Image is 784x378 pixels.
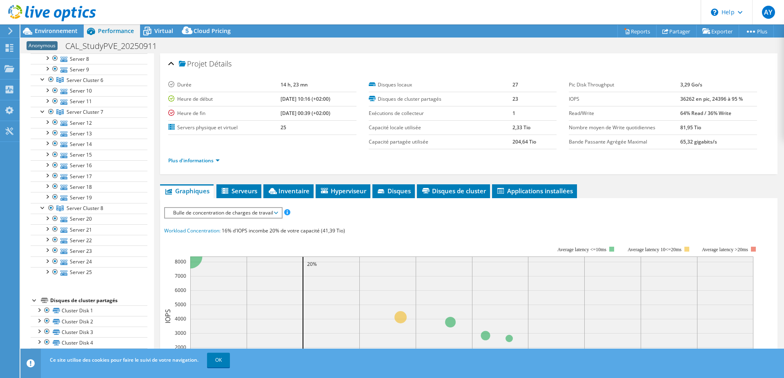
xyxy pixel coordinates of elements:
b: 81,95 Tio [680,124,701,131]
span: Environnement [35,27,78,35]
a: Server 23 [31,245,147,256]
text: IOPS [163,309,172,323]
h1: CAL_StudyPVE_20250911 [62,42,169,51]
text: 3000 [175,329,186,336]
label: Capacité partagée utilisée [369,138,512,146]
span: Server Cluster 8 [67,205,103,212]
a: Exporter [696,25,739,38]
b: 65,32 gigabits/s [680,138,717,145]
b: 2,33 Tio [512,124,530,131]
text: Average latency >20ms [702,247,748,252]
a: Reports [617,25,657,38]
label: IOPS [569,95,680,103]
a: Cluster Disk 5 [31,348,147,359]
b: 3,29 Go/s [680,81,702,88]
span: Projet [179,60,207,68]
text: 8000 [175,258,186,265]
a: Server 14 [31,139,147,149]
tspan: Average latency 10<=20ms [628,247,682,252]
label: Bande Passante Agrégée Maximal [569,138,680,146]
label: Heure de fin [168,109,280,117]
a: Server 16 [31,160,147,171]
a: Plus [739,25,774,38]
label: Disques de cluster partagés [369,95,512,103]
a: Server 18 [31,181,147,192]
a: Server 20 [31,214,147,224]
label: Capacité locale utilisée [369,124,512,132]
label: Heure de début [168,95,280,103]
text: 20% [307,261,317,267]
a: Server 11 [31,96,147,107]
a: Server 19 [31,192,147,203]
b: [DATE] 00:39 (+02:00) [281,110,330,117]
a: Server 24 [31,256,147,267]
a: Cluster Disk 2 [31,316,147,327]
span: Cloud Pricing [194,27,231,35]
span: Server Cluster 6 [67,77,103,84]
b: 204,64 Tio [512,138,536,145]
text: 7000 [175,272,186,279]
span: Workload Concentration: [164,227,220,234]
a: Partager [656,25,697,38]
span: Détails [209,59,232,69]
a: Server 21 [31,224,147,235]
label: Durée [168,81,280,89]
span: Server Cluster 7 [67,108,103,115]
a: Server 25 [31,267,147,278]
span: Disques [376,187,411,195]
b: 27 [512,81,518,88]
a: Server 17 [31,171,147,181]
b: 23 [512,95,518,102]
a: Cluster Disk 4 [31,337,147,348]
a: Cluster Disk 3 [31,327,147,337]
span: Ce site utilise des cookies pour faire le suivi de votre navigation. [50,356,198,363]
text: 5000 [175,301,186,308]
span: AY [762,6,775,19]
span: Disques de cluster [421,187,486,195]
a: Server 13 [31,128,147,139]
span: Bulle de concentration de charges de travail [169,208,277,218]
a: Server Cluster 7 [31,107,147,117]
div: Disques de cluster partagés [50,296,147,305]
tspan: Average latency <=10ms [557,247,606,252]
b: [DATE] 10:16 (+02:00) [281,95,330,102]
b: 64% Read / 36% Write [680,110,731,117]
a: Server 8 [31,53,147,64]
a: Server 15 [31,150,147,160]
label: Exécutions de collecteur [369,109,512,117]
text: 2000 [175,344,186,351]
a: Server Cluster 8 [31,203,147,214]
span: Virtual [154,27,173,35]
label: Pic Disk Throughput [569,81,680,89]
a: Server 9 [31,64,147,75]
a: Plus d'informations [168,157,220,164]
b: 25 [281,124,286,131]
a: Server 22 [31,235,147,245]
label: Read/Write [569,109,680,117]
span: Graphiques [164,187,209,195]
svg: \n [711,9,718,16]
span: Applications installées [496,187,573,195]
a: Server Cluster 6 [31,75,147,85]
a: OK [207,353,230,367]
span: Serveurs [220,187,257,195]
label: Disques locaux [369,81,512,89]
label: Servers physique et virtuel [168,124,280,132]
a: Server 10 [31,86,147,96]
span: 16% d'IOPS incombe 20% de votre capacité (41,39 Tio) [222,227,345,234]
span: Hyperviseur [320,187,366,195]
a: Server 12 [31,117,147,128]
span: Inventaire [267,187,310,195]
text: 4000 [175,315,186,322]
span: Performance [98,27,134,35]
label: Nombre moyen de Write quotidiennes [569,124,680,132]
text: 6000 [175,287,186,294]
b: 36262 en pic, 24396 à 95 % [680,95,743,102]
a: Cluster Disk 1 [31,305,147,316]
span: Anonymous [27,41,58,50]
b: 14 h, 23 mn [281,81,308,88]
b: 1 [512,110,515,117]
